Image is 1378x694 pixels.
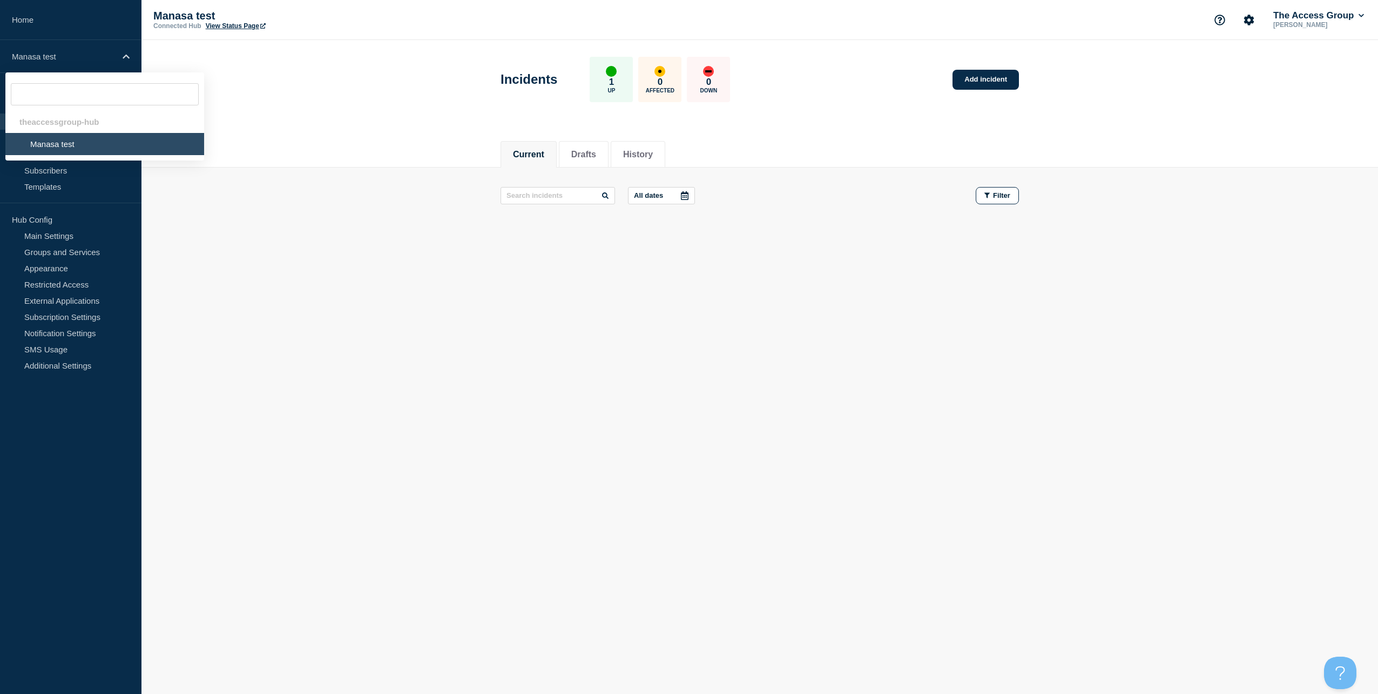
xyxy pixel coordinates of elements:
div: down [703,66,714,77]
button: The Access Group [1271,10,1366,21]
button: Account settings [1238,9,1260,31]
a: Add incident [953,70,1019,90]
p: 1 [609,77,614,88]
iframe: Help Scout Beacon - Open [1324,657,1356,689]
div: up [606,66,617,77]
p: 0 [706,77,711,88]
div: theaccessgroup-hub [5,111,204,133]
button: Filter [976,187,1019,204]
button: Current [513,150,544,159]
input: Search incidents [501,187,615,204]
li: Manasa test [5,133,204,155]
p: Connected Hub [153,22,201,30]
p: 0 [658,77,663,88]
p: Up [607,88,615,94]
button: History [623,150,653,159]
button: All dates [628,187,695,204]
button: Support [1208,9,1231,31]
p: Manasa test [153,10,369,22]
h1: Incidents [501,72,557,87]
p: Manasa test [12,52,116,61]
div: affected [654,66,665,77]
p: Down [700,88,718,94]
span: Filter [993,191,1010,199]
p: [PERSON_NAME] [1271,21,1366,29]
p: Affected [646,88,674,94]
button: Drafts [571,150,596,159]
p: All dates [634,191,663,199]
a: View Status Page [206,22,266,30]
